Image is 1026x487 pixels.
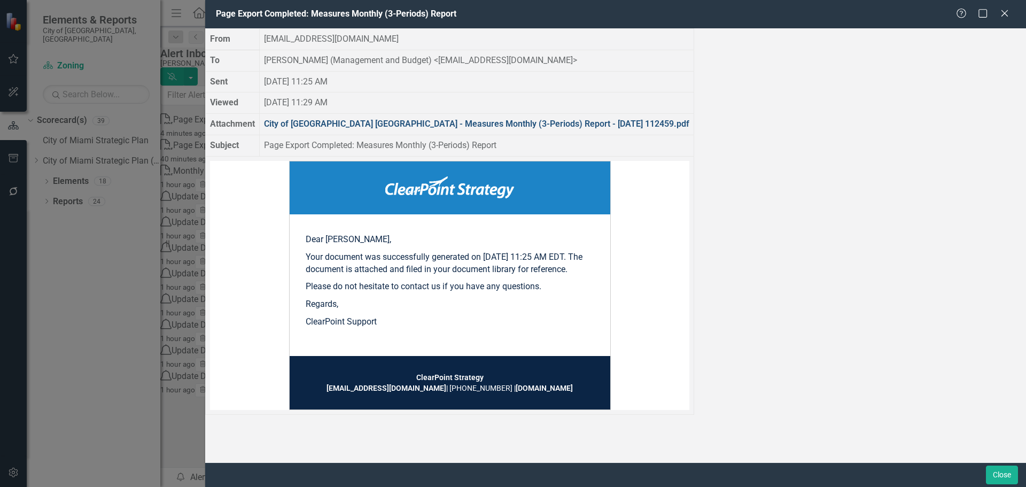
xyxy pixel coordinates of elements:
th: Sent [206,71,260,92]
a: [DOMAIN_NAME] [516,384,573,392]
td: Page Export Completed: Measures Monthly (3-Periods) Report [260,135,694,157]
p: Dear [PERSON_NAME], [306,234,594,246]
td: [DATE] 11:25 AM [260,71,694,92]
p: Regards, [306,298,594,311]
td: [EMAIL_ADDRESS][DOMAIN_NAME] [260,28,694,50]
button: Close [986,466,1018,484]
th: Attachment [206,114,260,135]
td: | [PHONE_NUMBER] | [306,372,594,393]
th: Subject [206,135,260,157]
a: City of [GEOGRAPHIC_DATA] [GEOGRAPHIC_DATA] - Measures Monthly (3-Periods) Report - [DATE] 112459... [264,119,689,129]
td: [PERSON_NAME] (Management and Budget) [EMAIL_ADDRESS][DOMAIN_NAME] [260,50,694,71]
span: Page Export Completed: Measures Monthly (3-Periods) Report [216,9,456,19]
img: ClearPoint Strategy [385,176,514,198]
p: Please do not hesitate to contact us if you have any questions. [306,281,594,293]
th: To [206,50,260,71]
span: < [434,55,438,65]
strong: ClearPoint Strategy [416,373,484,382]
p: Your document was successfully generated on [DATE] 11:25 AM EDT. The document is attached and fil... [306,251,594,276]
a: [EMAIL_ADDRESS][DOMAIN_NAME] [327,384,446,392]
th: Viewed [206,92,260,114]
th: From [206,28,260,50]
td: [DATE] 11:29 AM [260,92,694,114]
p: ClearPoint Support [306,316,594,328]
span: > [573,55,577,65]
